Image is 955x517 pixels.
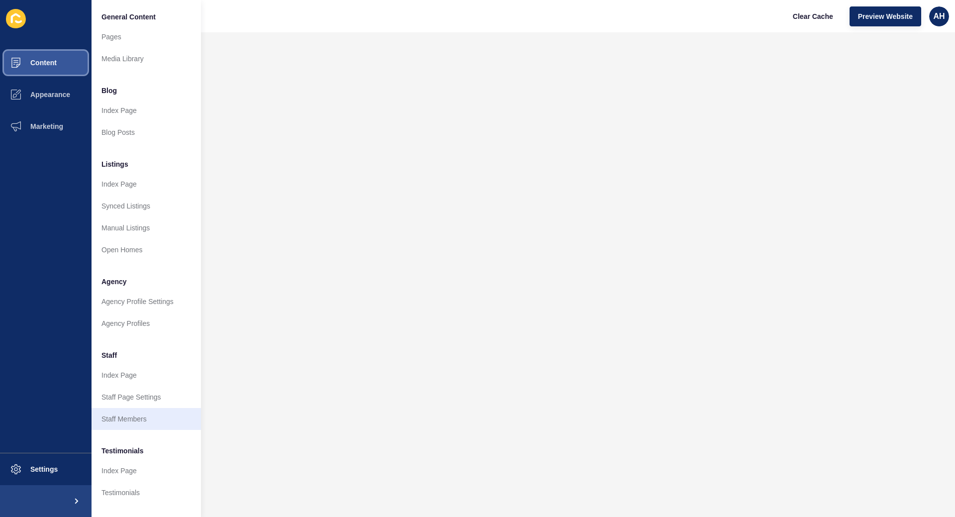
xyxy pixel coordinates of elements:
span: Blog [101,86,117,96]
a: Index Page [92,173,201,195]
span: General Content [101,12,156,22]
button: Clear Cache [784,6,842,26]
a: Index Page [92,460,201,482]
a: Agency Profile Settings [92,291,201,312]
a: Testimonials [92,482,201,504]
a: Manual Listings [92,217,201,239]
a: Staff Page Settings [92,386,201,408]
a: Open Homes [92,239,201,261]
span: Listings [101,159,128,169]
span: Agency [101,277,127,287]
button: Preview Website [850,6,921,26]
a: Index Page [92,100,201,121]
a: Blog Posts [92,121,201,143]
span: AH [933,11,945,21]
a: Index Page [92,364,201,386]
a: Pages [92,26,201,48]
a: Agency Profiles [92,312,201,334]
a: Synced Listings [92,195,201,217]
span: Preview Website [858,11,913,21]
a: Staff Members [92,408,201,430]
span: Clear Cache [793,11,833,21]
span: Staff [101,350,117,360]
a: Media Library [92,48,201,70]
span: Testimonials [101,446,144,456]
